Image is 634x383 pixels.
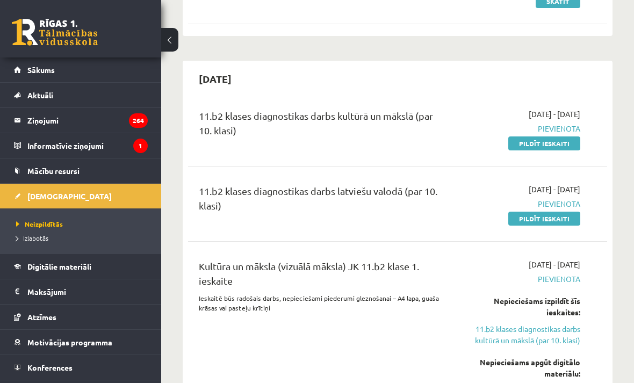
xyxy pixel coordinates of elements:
[464,273,580,285] span: Pievienota
[27,363,73,372] span: Konferences
[464,123,580,134] span: Pievienota
[27,65,55,75] span: Sākums
[14,57,148,82] a: Sākums
[14,279,148,304] a: Maksājumi
[14,355,148,380] a: Konferences
[188,66,242,91] h2: [DATE]
[464,198,580,209] span: Pievienota
[27,337,112,347] span: Motivācijas programma
[14,108,148,133] a: Ziņojumi264
[14,184,148,208] a: [DEMOGRAPHIC_DATA]
[16,233,150,243] a: Izlabotās
[27,312,56,322] span: Atzīmes
[27,191,112,201] span: [DEMOGRAPHIC_DATA]
[16,234,48,242] span: Izlabotās
[529,259,580,270] span: [DATE] - [DATE]
[133,139,148,153] i: 1
[508,212,580,226] a: Pildīt ieskaiti
[14,305,148,329] a: Atzīmes
[14,133,148,158] a: Informatīvie ziņojumi1
[16,219,150,229] a: Neizpildītās
[529,109,580,120] span: [DATE] - [DATE]
[464,357,580,379] div: Nepieciešams apgūt digitālo materiālu:
[27,262,91,271] span: Digitālie materiāli
[464,323,580,346] a: 11.b2 klases diagnostikas darbs kultūrā un mākslā (par 10. klasi)
[199,259,448,293] div: Kultūra un māksla (vizuālā māksla) JK 11.b2 klase 1. ieskaite
[199,184,448,218] div: 11.b2 klases diagnostikas darbs latviešu valodā (par 10. klasi)
[464,295,580,318] div: Nepieciešams izpildīt šīs ieskaites:
[14,83,148,107] a: Aktuāli
[27,279,148,304] legend: Maksājumi
[199,109,448,143] div: 11.b2 klases diagnostikas darbs kultūrā un mākslā (par 10. klasi)
[129,113,148,128] i: 264
[27,133,148,158] legend: Informatīvie ziņojumi
[14,330,148,355] a: Motivācijas programma
[199,293,448,313] p: Ieskaitē būs radošais darbs, nepieciešami piederumi gleznošanai – A4 lapa, guaša krāsas vai paste...
[27,108,148,133] legend: Ziņojumi
[27,166,80,176] span: Mācību resursi
[12,19,98,46] a: Rīgas 1. Tālmācības vidusskola
[529,184,580,195] span: [DATE] - [DATE]
[14,254,148,279] a: Digitālie materiāli
[27,90,53,100] span: Aktuāli
[508,136,580,150] a: Pildīt ieskaiti
[14,158,148,183] a: Mācību resursi
[16,220,63,228] span: Neizpildītās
